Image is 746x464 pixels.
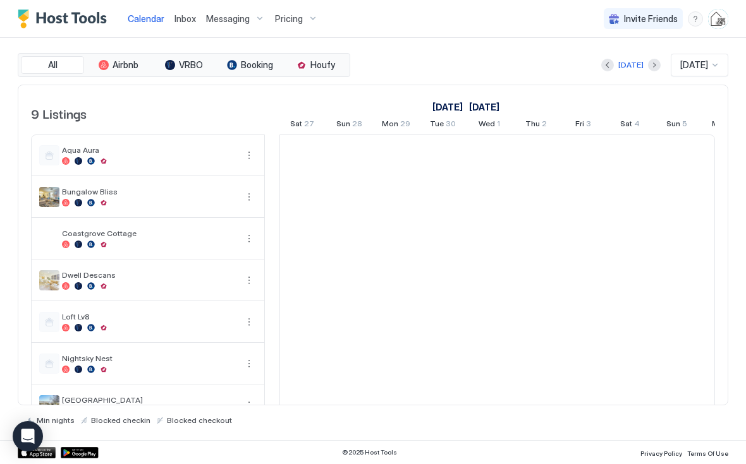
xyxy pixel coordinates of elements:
span: Sat [290,119,302,132]
a: October 3, 2025 [572,116,594,134]
button: More options [242,273,257,288]
button: More options [242,148,257,163]
span: Airbnb [113,59,138,71]
a: Google Play Store [61,447,99,458]
button: More options [242,398,257,413]
div: listing image [39,229,59,249]
span: 29 [400,119,410,132]
span: Bungalow Bliss [62,187,236,196]
a: September 29, 2025 [379,116,413,134]
span: Dwell Descans [62,270,236,280]
span: Terms Of Use [687,449,728,457]
span: [DATE] [680,59,708,71]
a: Calendar [128,12,164,25]
div: Open Intercom Messenger [13,421,43,451]
span: Sun [336,119,350,132]
div: menu [242,398,257,413]
a: October 1, 2025 [475,116,503,134]
span: 4 [634,119,640,132]
span: Blocked checkin [91,415,150,425]
span: 1 [497,119,500,132]
div: menu [242,189,257,205]
button: Houfy [284,56,347,74]
a: Inbox [174,12,196,25]
a: October 5, 2025 [663,116,690,134]
div: menu [242,148,257,163]
button: Previous month [601,59,614,71]
span: Mon [712,119,728,132]
button: Next month [648,59,661,71]
span: 27 [304,119,314,132]
a: Host Tools Logo [18,9,113,28]
button: [DATE] [616,57,645,73]
a: App Store [18,447,56,458]
div: menu [242,356,257,371]
span: Calendar [128,13,164,24]
button: VRBO [152,56,216,74]
span: Thu [525,119,540,132]
div: menu [242,273,257,288]
a: September 28, 2025 [333,116,365,134]
span: Min nights [37,415,75,425]
span: Inbox [174,13,196,24]
a: Terms Of Use [687,446,728,459]
span: Tue [430,119,444,132]
div: User profile [708,9,728,29]
span: Houfy [310,59,335,71]
span: 9 Listings [31,104,87,122]
span: 5 [682,119,687,132]
span: © 2025 Host Tools [342,448,397,456]
span: Nightsky Nest [62,354,236,363]
span: Sun [666,119,680,132]
span: Mon [382,119,398,132]
span: Fri [575,119,584,132]
button: Airbnb [87,56,150,74]
a: Privacy Policy [640,446,682,459]
a: October 2, 2025 [522,116,550,134]
span: Blocked checkout [167,415,232,425]
span: Coastgrove Cottage [62,229,236,238]
button: More options [242,231,257,246]
button: More options [242,314,257,330]
span: All [48,59,58,71]
span: [GEOGRAPHIC_DATA] [62,395,236,405]
a: October 6, 2025 [709,116,738,134]
span: 2 [542,119,547,132]
span: Aqua Aura [62,145,236,155]
a: September 30, 2025 [427,116,459,134]
div: listing image [39,270,59,290]
span: Pricing [275,13,303,25]
button: All [21,56,84,74]
span: Wed [479,119,495,132]
a: September 12, 2025 [429,98,466,116]
span: Invite Friends [624,13,678,25]
div: menu [242,231,257,246]
div: menu [242,314,257,330]
a: October 4, 2025 [617,116,643,134]
span: Sat [620,119,632,132]
button: More options [242,189,257,205]
div: tab-group [18,53,350,77]
div: listing image [39,395,59,415]
span: 28 [352,119,362,132]
button: More options [242,356,257,371]
div: [DATE] [618,59,644,71]
div: menu [688,11,703,27]
span: Booking [241,59,273,71]
a: October 1, 2025 [466,98,503,116]
button: Booking [218,56,281,74]
span: Loft Lv8 [62,312,236,321]
span: Messaging [206,13,250,25]
a: September 27, 2025 [287,116,317,134]
span: Privacy Policy [640,449,682,457]
span: VRBO [179,59,203,71]
span: 30 [446,119,456,132]
div: listing image [39,187,59,207]
span: 3 [586,119,591,132]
